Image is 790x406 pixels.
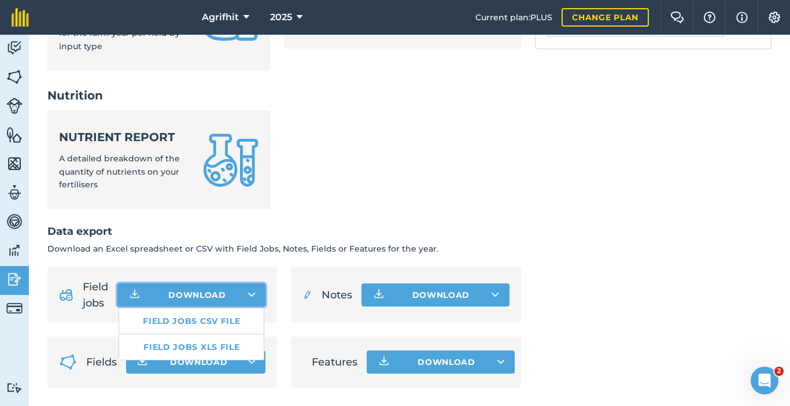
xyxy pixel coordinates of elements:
button: Download [126,350,265,374]
a: Field jobs XLS file [119,334,264,360]
img: svg+xml;base64,PHN2ZyB4bWxucz0iaHR0cDovL3d3dy53My5vcmcvMjAwMC9zdmciIHdpZHRoPSIxNyIgaGVpZ2h0PSIxNy... [736,10,748,24]
img: Fields icon [59,348,77,376]
img: svg+xml;base64,PD94bWwgdmVyc2lvbj0iMS4wIiBlbmNvZGluZz0idXRmLTgiPz4KPCEtLSBHZW5lcmF0b3I6IEFkb2JlIE... [6,271,23,288]
span: Agrifhit [202,10,239,24]
img: svg+xml;base64,PD94bWwgdmVyc2lvbj0iMS4wIiBlbmNvZGluZz0idXRmLTgiPz4KPCEtLSBHZW5lcmF0b3I6IEFkb2JlIE... [6,242,23,259]
span: Fields [86,354,117,370]
span: Current plan : PLUS [475,11,552,24]
span: Notes [322,287,352,303]
img: svg+xml;base64,PD94bWwgdmVyc2lvbj0iMS4wIiBlbmNvZGluZz0idXRmLTgiPz4KPCEtLSBHZW5lcmF0b3I6IEFkb2JlIE... [6,213,23,230]
span: 2 [774,367,784,376]
a: Change plan [562,8,649,27]
button: Download Field jobs CSV fileField jobs XLS file [117,283,265,307]
img: svg+xml;base64,PHN2ZyB4bWxucz0iaHR0cDovL3d3dy53My5vcmcvMjAwMC9zdmciIHdpZHRoPSI1NiIgaGVpZ2h0PSI2MC... [6,68,23,86]
img: Download icon [128,288,142,302]
span: Download [170,356,228,368]
img: Two speech bubbles overlapping with the left bubble in the forefront [670,12,684,23]
span: 2025 [270,10,292,24]
a: Field jobs CSV file [119,308,264,334]
img: Download icon [377,355,391,369]
img: svg+xml;base64,PD94bWwgdmVyc2lvbj0iMS4wIiBlbmNvZGluZz0idXRmLTgiPz4KPCEtLSBHZW5lcmF0b3I6IEFkb2JlIE... [302,281,312,309]
a: Nutrient reportA detailed breakdown of the quantity of nutrients on your fertilisers [47,110,270,209]
img: Nutrient report [203,132,259,188]
span: A detailed breakdown of the quantity of nutrients on your fertilisers [59,153,180,190]
span: Field jobs [83,279,109,311]
button: Download [361,283,510,307]
img: svg+xml;base64,PD94bWwgdmVyc2lvbj0iMS4wIiBlbmNvZGluZz0idXRmLTgiPz4KPCEtLSBHZW5lcmF0b3I6IEFkb2JlIE... [6,300,23,316]
img: svg+xml;base64,PHN2ZyB4bWxucz0iaHR0cDovL3d3dy53My5vcmcvMjAwMC9zdmciIHdpZHRoPSI1NiIgaGVpZ2h0PSI2MC... [6,155,23,172]
img: svg+xml;base64,PD94bWwgdmVyc2lvbj0iMS4wIiBlbmNvZGluZz0idXRmLTgiPz4KPCEtLSBHZW5lcmF0b3I6IEFkb2JlIE... [6,39,23,57]
img: svg+xml;base64,PD94bWwgdmVyc2lvbj0iMS4wIiBlbmNvZGluZz0idXRmLTgiPz4KPCEtLSBHZW5lcmF0b3I6IEFkb2JlIE... [6,382,23,393]
button: Download [367,350,515,374]
h2: Data export [47,223,521,240]
span: Features [312,354,357,370]
img: fieldmargin Logo [12,8,29,27]
img: Download icon [372,288,386,302]
img: A question mark icon [703,12,717,23]
img: svg+xml;base64,PHN2ZyB4bWxucz0iaHR0cDovL3d3dy53My5vcmcvMjAwMC9zdmciIHdpZHRoPSI1NiIgaGVpZ2h0PSI2MC... [6,126,23,143]
img: svg+xml;base64,PD94bWwgdmVyc2lvbj0iMS4wIiBlbmNvZGluZz0idXRmLTgiPz4KPCEtLSBHZW5lcmF0b3I6IEFkb2JlIE... [6,184,23,201]
h2: Nutrition [47,87,521,104]
iframe: Intercom live chat [751,367,778,394]
p: Download an Excel spreadsheet or CSV with Field Jobs, Notes, Fields or Features for the year. [47,242,521,255]
span: Breakdown of input spending for the farm year per field by input type [59,15,186,51]
strong: Nutrient report [59,129,189,145]
img: A cog icon [767,12,781,23]
img: svg+xml;base64,PD94bWwgdmVyc2lvbj0iMS4wIiBlbmNvZGluZz0idXRmLTgiPz4KPCEtLSBHZW5lcmF0b3I6IEFkb2JlIE... [59,281,73,309]
img: svg+xml;base64,PD94bWwgdmVyc2lvbj0iMS4wIiBlbmNvZGluZz0idXRmLTgiPz4KPCEtLSBHZW5lcmF0b3I6IEFkb2JlIE... [6,98,23,114]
